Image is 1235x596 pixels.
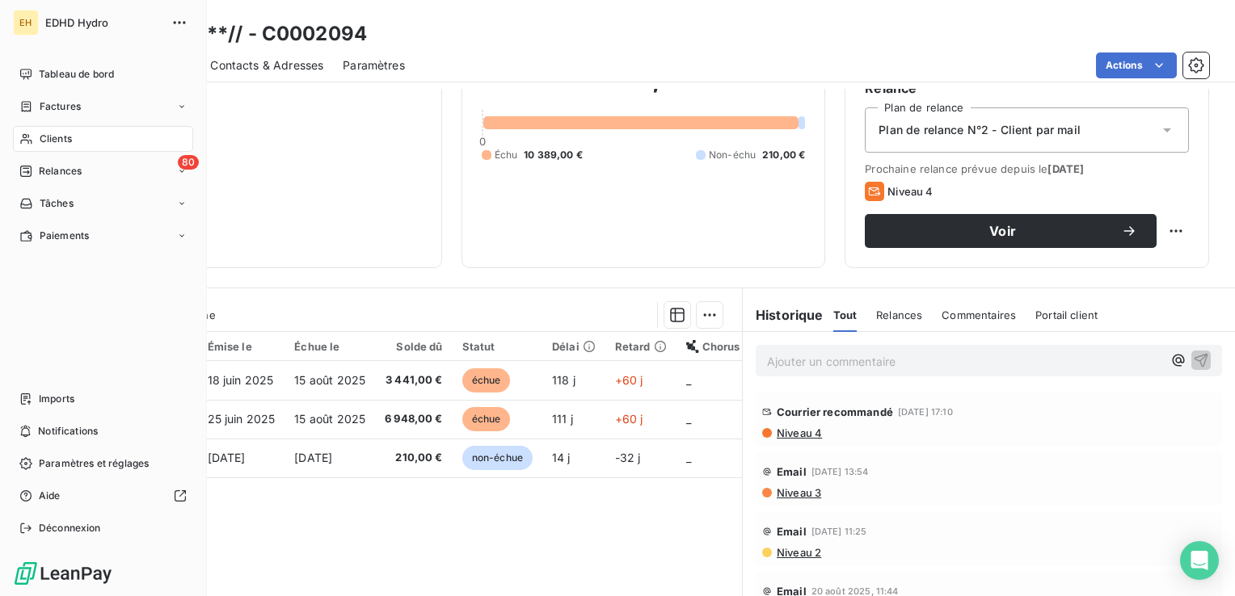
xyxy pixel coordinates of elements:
[38,424,98,439] span: Notifications
[39,489,61,503] span: Aide
[865,162,1189,175] span: Prochaine relance prévue depuis le
[40,99,81,114] span: Factures
[709,148,756,162] span: Non-échu
[777,405,893,418] span: Courrier recommandé
[775,426,822,439] span: Niveau 4
[777,525,807,538] span: Email
[294,373,365,387] span: 15 août 2025
[39,392,74,406] span: Imports
[210,57,323,73] span: Contacts & Adresses
[777,465,807,478] span: Email
[462,407,511,431] span: échue
[811,527,867,536] span: [DATE] 11:25
[775,486,821,499] span: Niveau 3
[615,340,667,353] div: Retard
[811,586,899,596] span: 20 août 2025, 11:44
[13,560,113,586] img: Logo LeanPay
[942,308,1016,321] span: Commentaires
[208,373,274,387] span: 18 juin 2025
[887,185,933,198] span: Niveau 4
[294,412,365,426] span: 15 août 2025
[876,308,922,321] span: Relances
[1035,308,1098,321] span: Portail client
[385,340,443,353] div: Solde dû
[45,16,162,29] span: EDHD Hydro
[40,132,72,146] span: Clients
[552,373,575,387] span: 118 j
[865,214,1157,248] button: Voir
[552,340,596,353] div: Délai
[833,308,858,321] span: Tout
[40,229,89,243] span: Paiements
[208,412,276,426] span: 25 juin 2025
[495,148,518,162] span: Échu
[898,407,953,417] span: [DATE] 17:10
[879,122,1081,138] span: Plan de relance N°2 - Client par mail
[479,135,486,148] span: 0
[884,225,1121,237] span: Voir
[343,57,405,73] span: Paramètres
[39,164,82,178] span: Relances
[1180,541,1219,580] div: Open Intercom Messenger
[552,412,573,426] span: 111 j
[385,372,443,388] span: 3 441,00 €
[1096,52,1177,78] button: Actions
[686,451,691,464] span: _
[811,467,869,476] span: [DATE] 13:54
[1047,162,1084,175] span: [DATE]
[294,340,365,353] div: Échue le
[686,373,691,387] span: _
[615,373,643,387] span: +60 j
[39,67,114,82] span: Tableau de bord
[462,368,511,392] span: échue
[40,196,74,211] span: Tâches
[686,412,691,426] span: _
[39,456,149,471] span: Paramètres et réglages
[142,19,367,48] h3: SASA***// - C0002094
[208,340,276,353] div: Émise le
[775,546,821,559] span: Niveau 2
[13,483,193,509] a: Aide
[552,451,571,464] span: 14 j
[686,340,761,353] div: Chorus Pro
[524,148,583,162] span: 10 389,00 €
[615,451,641,464] span: -32 j
[462,340,533,353] div: Statut
[385,411,443,427] span: 6 948,00 €
[208,451,246,464] span: [DATE]
[39,521,101,535] span: Déconnexion
[762,148,805,162] span: 210,00 €
[743,305,824,325] h6: Historique
[615,412,643,426] span: +60 j
[178,155,199,170] span: 80
[13,10,39,36] div: EH
[294,451,332,464] span: [DATE]
[385,450,443,466] span: 210,00 €
[462,446,533,470] span: non-échue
